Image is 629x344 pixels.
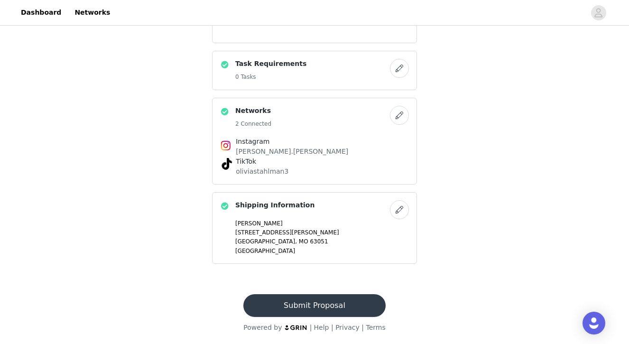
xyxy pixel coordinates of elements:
[366,324,385,331] a: Terms
[236,147,393,157] p: [PERSON_NAME].[PERSON_NAME]
[235,106,271,116] h4: Networks
[235,200,314,210] h4: Shipping Information
[594,5,603,20] div: avatar
[235,238,297,245] span: [GEOGRAPHIC_DATA],
[583,312,605,335] div: Open Intercom Messenger
[314,324,329,331] a: Help
[310,238,328,245] span: 63051
[212,51,417,90] div: Task Requirements
[299,238,308,245] span: MO
[235,73,306,81] h5: 0 Tasks
[235,120,271,128] h5: 2 Connected
[236,167,393,177] p: oliviastahlman3
[212,98,417,185] div: Networks
[235,219,409,228] p: [PERSON_NAME]
[361,324,364,331] span: |
[243,324,282,331] span: Powered by
[235,247,409,255] p: [GEOGRAPHIC_DATA]
[284,325,308,331] img: logo
[335,324,360,331] a: Privacy
[236,157,393,167] h4: TikTok
[331,324,333,331] span: |
[236,137,393,147] h4: Instagram
[212,192,417,264] div: Shipping Information
[235,228,409,237] p: [STREET_ADDRESS][PERSON_NAME]
[243,294,385,317] button: Submit Proposal
[15,2,67,23] a: Dashboard
[310,324,312,331] span: |
[235,59,306,69] h4: Task Requirements
[220,140,231,151] img: Instagram Icon
[69,2,116,23] a: Networks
